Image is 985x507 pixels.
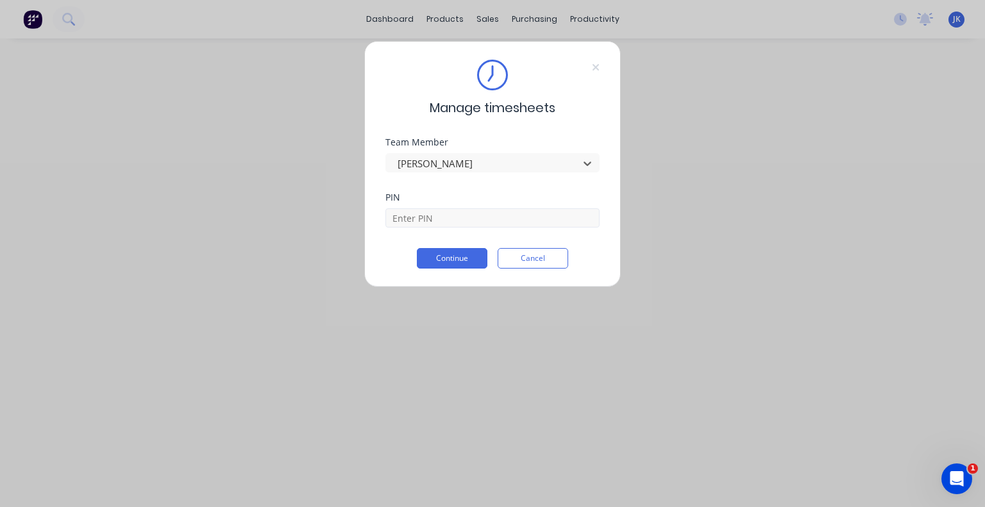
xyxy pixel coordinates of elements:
span: 1 [968,463,978,474]
button: Cancel [498,248,568,269]
iframe: Intercom live chat [941,463,972,494]
input: Enter PIN [385,208,600,228]
div: Team Member [385,138,600,147]
div: PIN [385,193,600,202]
span: Manage timesheets [430,98,555,117]
button: Continue [417,248,487,269]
